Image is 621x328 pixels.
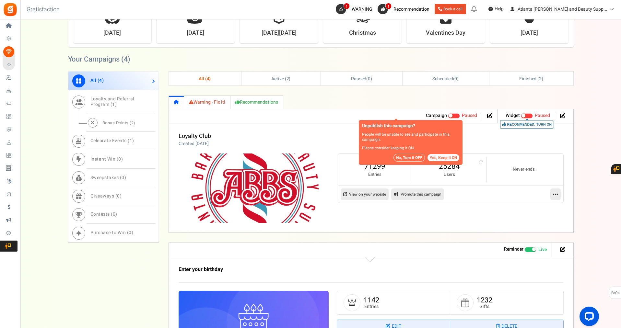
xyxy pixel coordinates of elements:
strong: [DATE][DATE] [262,29,297,37]
strong: Valentines Day [426,29,465,37]
p: People will be unable to see and participate in this campaign. [362,132,459,142]
span: 0 [129,229,132,236]
a: Recommendations [230,96,283,109]
span: Paused [351,75,366,82]
span: 1 [130,137,133,144]
span: 4 [99,77,102,84]
strong: Reminder [504,246,523,253]
span: WARNING [352,6,372,13]
span: 1 [344,3,350,9]
a: 71299 [345,161,405,172]
span: Bonus Points ( ) [102,120,135,126]
button: Yes, Keep it ON [428,154,459,161]
span: 1 [385,3,392,9]
span: 0 [368,75,370,82]
a: 25284 [419,161,480,172]
span: 0 [113,211,116,218]
strong: Campaign [426,112,447,119]
span: Instant Win ( ) [90,156,123,163]
span: 2 [131,120,134,126]
small: Entries [345,172,405,178]
a: 1 Recommendation [378,4,432,14]
a: Promote this campaign [391,188,444,200]
a: View on your website [341,188,389,200]
small: Users [419,172,480,178]
span: 0 [118,156,121,163]
span: FAQs [611,287,620,299]
span: Sweepstakes ( ) [90,174,126,181]
span: Loyalty and Referral Program ( ) [90,96,134,108]
span: 4 [207,75,209,82]
span: Atlanta [PERSON_NAME] and Beauty Supp... [518,6,607,13]
span: Celebrate Events ( ) [90,137,134,144]
strong: [DATE] [103,29,121,37]
a: 1142 [364,295,379,305]
a: Book a call [435,4,466,14]
strong: [DATE] [187,29,204,37]
span: Help [493,6,504,12]
h2: Your Campaigns ( ) [68,56,130,62]
li: Widget activated [501,112,555,120]
strong: Widget [506,112,520,119]
span: Live [538,246,547,253]
span: 2 [287,75,289,82]
span: Giveaways ( ) [90,193,122,199]
small: Never ends [493,166,554,173]
span: 1 [112,101,115,108]
strong: Christmas [349,29,376,37]
small: Gifts [477,304,492,309]
p: Please consider keeping it ON. [362,145,459,151]
a: Warning - Fix it! [184,96,230,109]
span: ( ) [351,75,372,82]
a: Loyalty Club [179,132,211,141]
p: Created [DATE] [179,141,211,147]
span: 0 [117,193,120,199]
span: All ( ) [90,77,104,84]
span: 0 [122,174,124,181]
span: Finished ( ) [519,75,543,82]
h3: Gratisfaction [19,3,67,16]
strong: [DATE] [521,29,538,37]
span: Paused [535,112,550,119]
a: 1232 [477,295,492,305]
span: Contests ( ) [90,211,117,218]
span: All ( ) [199,75,211,82]
span: Scheduled [432,75,453,82]
span: Active ( ) [271,75,291,82]
button: No, Turn it OFF [393,154,425,162]
span: Recommendation [393,6,429,13]
a: Help [486,4,506,14]
span: 0 [454,75,457,82]
h5: Unpublish this campaign? [362,123,459,128]
span: 2 [539,75,542,82]
a: 1 WARNING [336,4,375,14]
img: Gratisfaction [3,2,18,17]
h3: Enter your birthday [179,267,486,273]
span: Purchase to Win ( ) [90,229,134,236]
span: 4 [124,54,128,64]
span: Paused [462,112,477,119]
small: Entries [364,304,379,309]
span: ( ) [432,75,459,82]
